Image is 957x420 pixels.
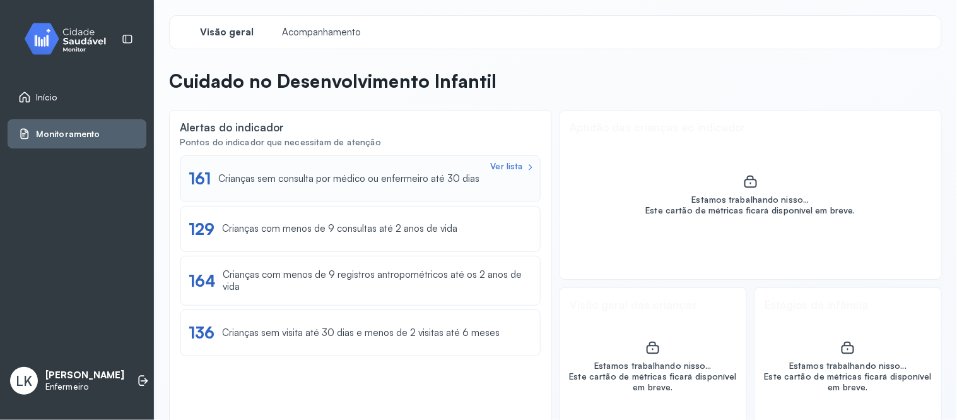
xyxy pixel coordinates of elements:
[18,128,136,140] a: Monitoramento
[568,361,739,371] div: Estamos trabalhando nisso...
[189,219,214,239] div: 129
[218,173,479,185] div: Crianças sem consulta por médico ou enfermeiro até 30 dias
[189,169,211,188] div: 161
[189,271,215,291] div: 164
[36,92,57,103] span: Início
[180,121,284,134] div: Alertas do indicador
[201,27,254,39] span: Visão geral
[222,223,457,235] div: Crianças com menos de 9 consultas até 2 anos de vida
[646,205,855,216] div: Este cartão de métricas ficará disponível em breve.
[16,373,32,389] span: LK
[180,137,541,148] div: Pontos do indicador que necessitam de atenção
[45,381,124,392] p: Enfermeiro
[763,371,934,393] div: Este cartão de métricas ficará disponível em breve.
[169,69,496,92] p: Cuidado no Desenvolvimento Infantil
[223,269,532,293] div: Crianças com menos de 9 registros antropométricos até os 2 anos de vida
[568,371,739,393] div: Este cartão de métricas ficará disponível em breve.
[13,20,127,57] img: monitor.svg
[283,27,361,39] span: Acompanhamento
[491,161,524,172] div: Ver lista
[763,361,934,371] div: Estamos trabalhando nisso...
[36,129,100,140] span: Monitoramento
[18,91,136,104] a: Início
[646,195,855,205] div: Estamos trabalhando nisso...
[189,323,214,342] div: 136
[45,369,124,381] p: [PERSON_NAME]
[222,327,500,339] div: Crianças sem visita até 30 dias e menos de 2 visitas até 6 meses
